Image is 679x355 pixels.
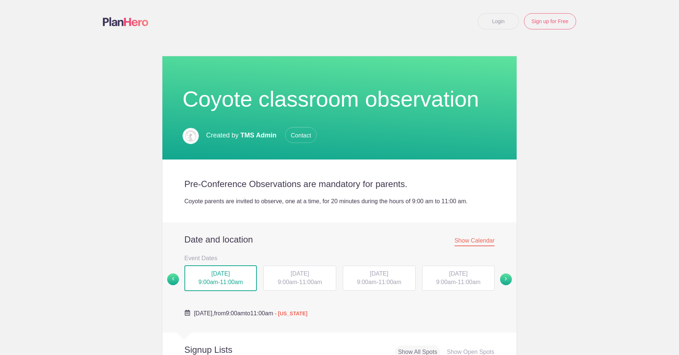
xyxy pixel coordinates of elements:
span: 9:00am [436,279,456,285]
div: - [263,266,336,291]
button: [DATE] 9:00am-11:00am [263,265,337,291]
span: 9:00am [198,279,218,285]
h3: Event Dates [184,252,495,263]
span: [DATE] [211,270,230,277]
h2: Pre-Conference Observations are mandatory for parents. [184,179,495,190]
div: - [343,266,416,291]
span: [DATE] [370,270,388,277]
span: 9:00am [226,310,245,316]
img: Logo 14 [183,128,199,144]
p: Created by [206,127,317,143]
span: [DATE], [194,310,214,316]
span: 11:00am [378,279,401,285]
span: Show Calendar [455,237,495,246]
span: 9:00am [357,279,376,285]
span: - [US_STATE] [275,311,308,316]
a: Sign up for Free [524,13,576,29]
button: [DATE] 9:00am-11:00am [184,265,258,291]
span: [DATE] [449,270,467,277]
span: Contact [285,127,317,143]
img: Logo main planhero [103,17,148,26]
span: from to [194,310,308,316]
span: 11:00am [299,279,322,285]
div: Coyote parents are invited to observe, one at a time, for 20 minutes during the hours of 9:00 am ... [184,197,495,206]
button: [DATE] 9:00am-11:00am [342,265,416,291]
span: 11:00am [220,279,243,285]
span: 11:00am [250,310,273,316]
a: Login [478,13,519,29]
button: [DATE] 9:00am-11:00am [422,265,495,291]
span: 9:00am [278,279,297,285]
span: [DATE] [291,270,309,277]
div: - [184,265,257,291]
img: Cal purple [184,310,190,316]
h2: Date and location [184,234,495,245]
h1: Coyote classroom observation [183,86,497,112]
div: - [422,266,495,291]
span: TMS Admin [240,132,276,139]
span: 11:00am [458,279,481,285]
